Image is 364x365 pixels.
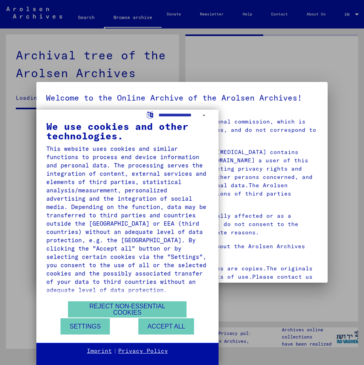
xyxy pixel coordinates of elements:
a: Imprint [87,347,112,355]
button: Accept all [138,318,194,335]
div: We use cookies and other technologies. [46,122,209,141]
div: This website uses cookies and similar functions to process end device information and personal da... [46,144,209,294]
a: Privacy Policy [118,347,168,355]
button: Reject non-essential cookies [68,301,187,317]
button: Settings [60,318,110,335]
